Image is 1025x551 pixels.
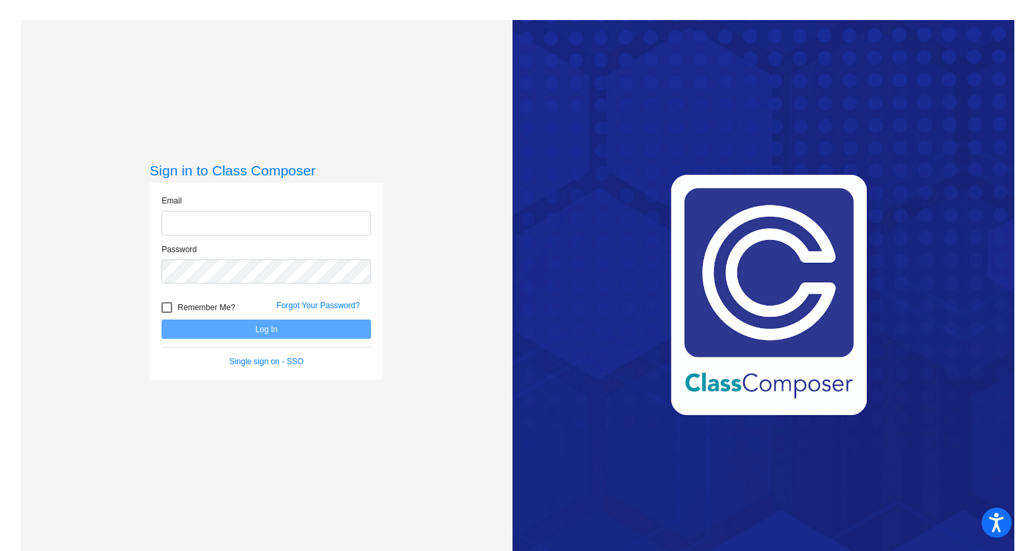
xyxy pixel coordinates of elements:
h3: Sign in to Class Composer [149,162,383,179]
a: Single sign on - SSO [230,357,304,366]
a: Forgot Your Password? [276,301,360,310]
span: Remember Me? [178,300,235,316]
label: Email [161,195,182,207]
button: Log In [161,320,371,339]
label: Password [161,243,197,255]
